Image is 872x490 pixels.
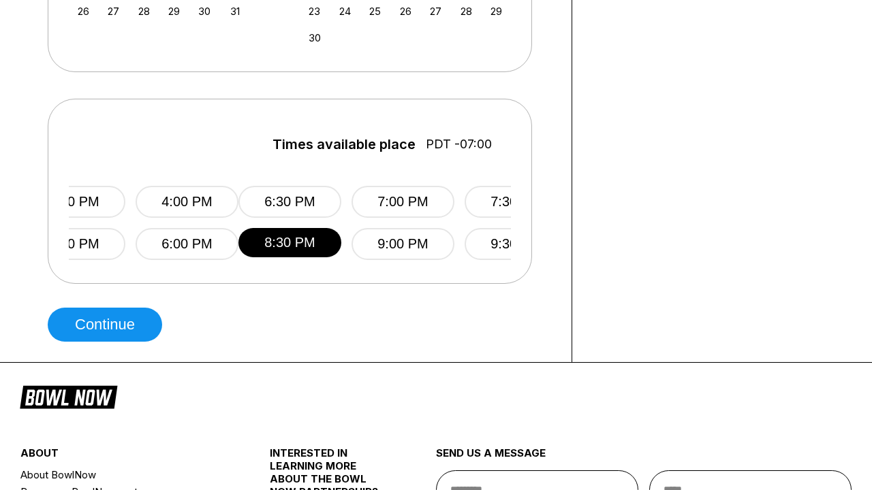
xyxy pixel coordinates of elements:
[135,2,153,20] div: Choose Tuesday, October 28th, 2025
[136,228,238,260] button: 6:00 PM
[396,2,415,20] div: Choose Wednesday, November 26th, 2025
[20,466,228,483] a: About BowlNow
[74,2,93,20] div: Choose Sunday, October 26th, 2025
[436,446,852,470] div: send us a message
[487,2,505,20] div: Choose Saturday, November 29th, 2025
[238,228,341,257] button: 8:30 PM
[465,186,567,218] button: 7:30 PM
[426,137,492,152] span: PDT -07:00
[196,2,214,20] div: Choose Thursday, October 30th, 2025
[165,2,183,20] div: Choose Wednesday, October 29th, 2025
[426,2,445,20] div: Choose Thursday, November 27th, 2025
[336,2,354,20] div: Choose Monday, November 24th, 2025
[104,2,123,20] div: Choose Monday, October 27th, 2025
[225,2,244,20] div: Choose Friday, October 31st, 2025
[22,186,125,218] button: 3:30 PM
[352,186,454,218] button: 7:00 PM
[272,137,416,152] span: Times available place
[366,2,384,20] div: Choose Tuesday, November 25th, 2025
[136,186,238,218] button: 4:00 PM
[305,29,324,47] div: Choose Sunday, November 30th, 2025
[305,2,324,20] div: Choose Sunday, November 23rd, 2025
[352,228,454,260] button: 9:00 PM
[457,2,476,20] div: Choose Friday, November 28th, 2025
[48,308,162,342] button: Continue
[238,186,341,218] button: 6:30 PM
[20,446,228,466] div: about
[465,228,567,260] button: 9:30 PM
[22,228,125,260] button: 5:30 PM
